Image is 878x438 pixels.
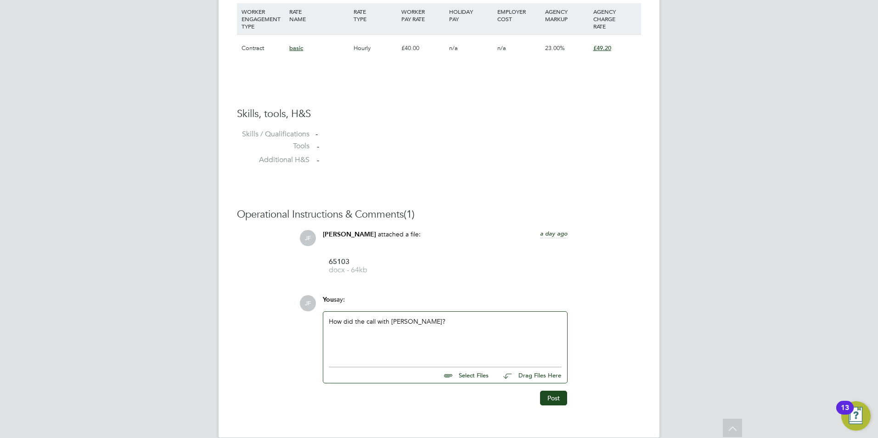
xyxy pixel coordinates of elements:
div: say: [323,295,568,311]
div: EMPLOYER COST [495,3,543,27]
button: Open Resource Center, 13 new notifications [841,401,871,431]
div: How did the call with [PERSON_NAME]? [329,317,562,357]
span: JF [300,295,316,311]
div: Contract [239,35,287,62]
div: - [315,129,641,139]
span: n/a [497,44,506,52]
button: Post [540,391,567,405]
button: Drag Files Here [496,366,562,385]
a: 65103 docx - 64kb [329,258,402,274]
span: £49.20 [593,44,611,52]
span: [PERSON_NAME] [323,230,376,238]
label: Tools [237,141,310,151]
div: Hourly [351,35,399,62]
span: basic [289,44,303,52]
span: docx - 64kb [329,267,402,274]
span: You [323,296,334,303]
span: attached a file: [378,230,421,238]
h3: Skills, tools, H&S [237,107,641,121]
span: - [317,156,319,165]
span: n/a [449,44,458,52]
span: - [317,142,319,151]
div: WORKER PAY RATE [399,3,447,27]
label: Additional H&S [237,155,310,165]
span: (1) [404,208,415,220]
div: HOLIDAY PAY [447,3,495,27]
span: JF [300,230,316,246]
span: a day ago [540,230,568,237]
div: AGENCY MARKUP [543,3,591,27]
div: RATE NAME [287,3,351,27]
div: £40.00 [399,35,447,62]
div: 13 [841,408,849,420]
div: AGENCY CHARGE RATE [591,3,639,34]
div: WORKER ENGAGEMENT TYPE [239,3,287,34]
span: 65103 [329,258,402,265]
h3: Operational Instructions & Comments [237,208,641,221]
label: Skills / Qualifications [237,129,310,139]
span: 23.00% [545,44,565,52]
div: RATE TYPE [351,3,399,27]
